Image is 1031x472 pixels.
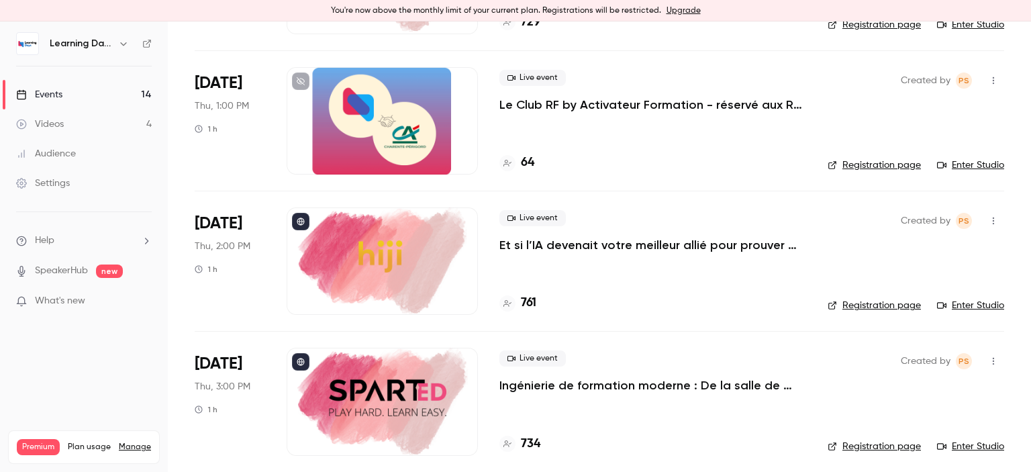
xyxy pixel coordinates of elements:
div: Videos [16,117,64,131]
a: Enter Studio [937,158,1004,172]
span: Prad Selvarajah [956,353,972,369]
span: new [96,265,123,278]
a: Enter Studio [937,18,1004,32]
div: Domaine [69,79,103,88]
img: tab_keywords_by_traffic_grey.svg [152,78,163,89]
a: Registration page [828,18,921,32]
a: 734 [499,435,540,453]
a: Registration page [828,299,921,312]
span: Help [35,234,54,248]
div: Oct 9 Thu, 1:00 PM (Europe/Paris) [195,67,265,175]
a: 761 [499,294,536,312]
a: SpeakerHub [35,264,88,278]
div: Oct 9 Thu, 2:00 PM (Europe/Paris) [195,207,265,315]
span: Live event [499,70,566,86]
span: Prad Selvarajah [956,213,972,229]
li: help-dropdown-opener [16,234,152,248]
div: Domaine: [DOMAIN_NAME] [35,35,152,46]
span: [DATE] [195,73,242,94]
span: Prad Selvarajah [956,73,972,89]
div: Audience [16,147,76,160]
div: Mots-clés [167,79,205,88]
div: 1 h [195,404,217,415]
span: PS [959,353,969,369]
div: Oct 9 Thu, 3:00 PM (Europe/Paris) [195,348,265,455]
div: 1 h [195,124,217,134]
span: [DATE] [195,353,242,375]
span: PS [959,73,969,89]
img: tab_domain_overview_orange.svg [54,78,65,89]
a: 729 [499,13,540,32]
div: v 4.0.25 [38,21,66,32]
span: PS [959,213,969,229]
span: Thu, 1:00 PM [195,99,249,113]
div: Events [16,88,62,101]
span: Premium [17,439,60,455]
img: website_grey.svg [21,35,32,46]
span: Plan usage [68,442,111,453]
img: Learning Days [17,33,38,54]
span: Thu, 3:00 PM [195,380,250,393]
div: Settings [16,177,70,190]
h6: Learning Days [50,37,113,50]
a: Enter Studio [937,299,1004,312]
span: [DATE] [195,213,242,234]
span: What's new [35,294,85,308]
h4: 734 [521,435,540,453]
h4: 64 [521,154,534,172]
img: logo_orange.svg [21,21,32,32]
div: 1 h [195,264,217,275]
h4: 761 [521,294,536,312]
a: Et si l’IA devenait votre meilleur allié pour prouver enfin l’impact de vos formations ? [499,237,806,253]
span: Created by [901,353,950,369]
iframe: Noticeable Trigger [136,295,152,308]
a: Registration page [828,440,921,453]
span: Live event [499,210,566,226]
a: Enter Studio [937,440,1004,453]
a: 64 [499,154,534,172]
a: Manage [119,442,151,453]
span: Thu, 2:00 PM [195,240,250,253]
a: Le Club RF by Activateur Formation - réservé aux RF - La formation, bien plus qu’un “smile sheet" ? [499,97,806,113]
a: Registration page [828,158,921,172]
a: Ingénierie de formation moderne : De la salle de classe au flux de travail, concevoir pour l’usag... [499,377,806,393]
a: Upgrade [667,5,701,16]
span: Created by [901,73,950,89]
span: Live event [499,350,566,367]
span: Created by [901,213,950,229]
h4: 729 [521,13,540,32]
